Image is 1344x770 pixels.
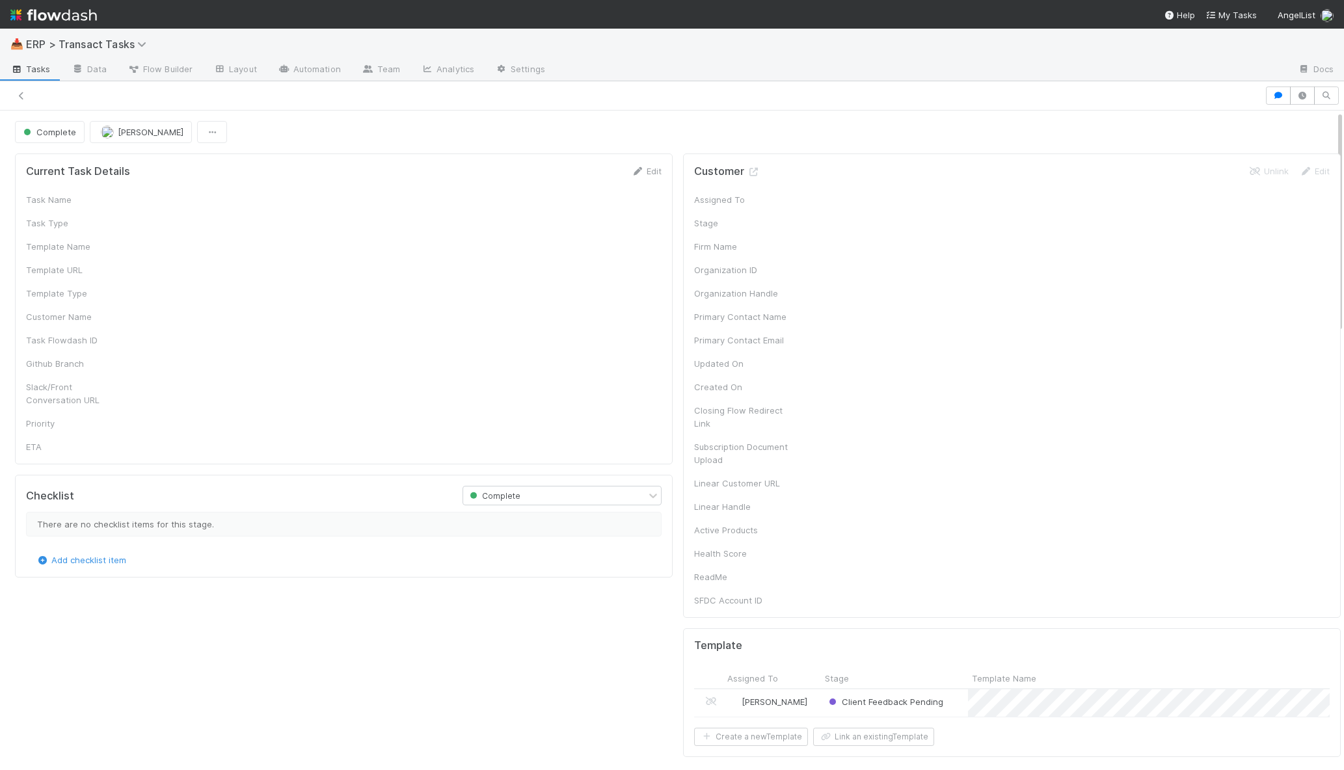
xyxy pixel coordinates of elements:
[972,672,1036,685] span: Template Name
[1205,10,1257,20] span: My Tasks
[1164,8,1195,21] div: Help
[694,477,792,490] div: Linear Customer URL
[21,127,76,137] span: Complete
[1248,166,1289,176] a: Unlink
[26,380,124,406] div: Slack/Front Conversation URL
[694,310,792,323] div: Primary Contact Name
[694,639,742,652] h5: Template
[694,594,792,607] div: SFDC Account ID
[1205,8,1257,21] a: My Tasks
[26,287,124,300] div: Template Type
[117,60,203,81] a: Flow Builder
[128,62,193,75] span: Flow Builder
[467,491,520,501] span: Complete
[26,440,124,453] div: ETA
[26,263,124,276] div: Template URL
[26,193,124,206] div: Task Name
[26,38,153,51] span: ERP > Transact Tasks
[813,728,934,746] button: Link an existingTemplate
[694,380,792,393] div: Created On
[61,60,117,81] a: Data
[26,334,124,347] div: Task Flowdash ID
[1321,9,1334,22] img: avatar_ec9c1780-91d7-48bb-898e-5f40cebd5ff8.png
[26,490,74,503] h5: Checklist
[26,165,130,178] h5: Current Task Details
[1287,60,1344,81] a: Docs
[826,697,943,707] span: Client Feedback Pending
[118,127,183,137] span: [PERSON_NAME]
[631,166,662,176] a: Edit
[694,193,792,206] div: Assigned To
[694,217,792,230] div: Stage
[26,512,662,537] div: There are no checklist items for this stage.
[694,334,792,347] div: Primary Contact Email
[694,165,760,178] h5: Customer
[1278,10,1315,20] span: AngelList
[485,60,556,81] a: Settings
[101,126,114,139] img: avatar_11833ecc-818b-4748-aee0-9d6cf8466369.png
[1299,166,1330,176] a: Edit
[26,217,124,230] div: Task Type
[694,357,792,370] div: Updated On
[742,697,807,707] span: [PERSON_NAME]
[351,60,410,81] a: Team
[10,38,23,49] span: 📥
[10,62,51,75] span: Tasks
[410,60,485,81] a: Analytics
[825,672,849,685] span: Stage
[26,417,124,430] div: Priority
[694,728,808,746] button: Create a newTemplate
[694,500,792,513] div: Linear Handle
[727,672,778,685] span: Assigned To
[694,287,792,300] div: Organization Handle
[694,263,792,276] div: Organization ID
[694,524,792,537] div: Active Products
[694,404,792,430] div: Closing Flow Redirect Link
[694,547,792,560] div: Health Score
[826,695,943,708] div: Client Feedback Pending
[26,357,124,370] div: Github Branch
[729,697,740,707] img: avatar_ec9c1780-91d7-48bb-898e-5f40cebd5ff8.png
[26,240,124,253] div: Template Name
[694,240,792,253] div: Firm Name
[90,121,192,143] button: [PERSON_NAME]
[10,4,97,26] img: logo-inverted-e16ddd16eac7371096b0.svg
[694,440,792,466] div: Subscription Document Upload
[203,60,267,81] a: Layout
[26,310,124,323] div: Customer Name
[15,121,85,143] button: Complete
[267,60,351,81] a: Automation
[694,570,792,583] div: ReadMe
[729,695,807,708] div: [PERSON_NAME]
[36,555,126,565] a: Add checklist item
